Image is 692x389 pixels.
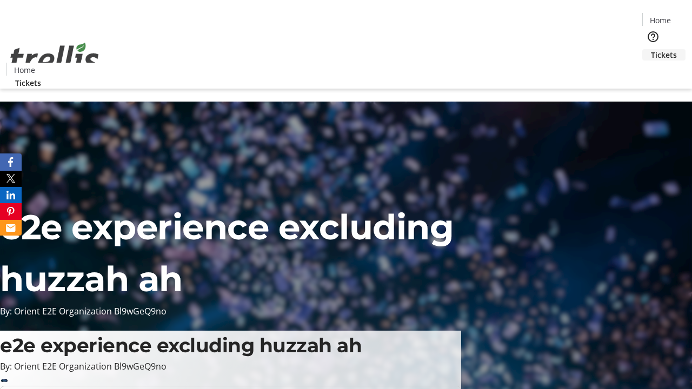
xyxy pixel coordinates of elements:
[6,77,50,89] a: Tickets
[643,15,677,26] a: Home
[642,49,686,61] a: Tickets
[14,64,35,76] span: Home
[6,31,103,85] img: Orient E2E Organization Bl9wGeQ9no's Logo
[650,15,671,26] span: Home
[15,77,41,89] span: Tickets
[7,64,42,76] a: Home
[642,26,664,48] button: Help
[651,49,677,61] span: Tickets
[642,61,664,82] button: Cart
